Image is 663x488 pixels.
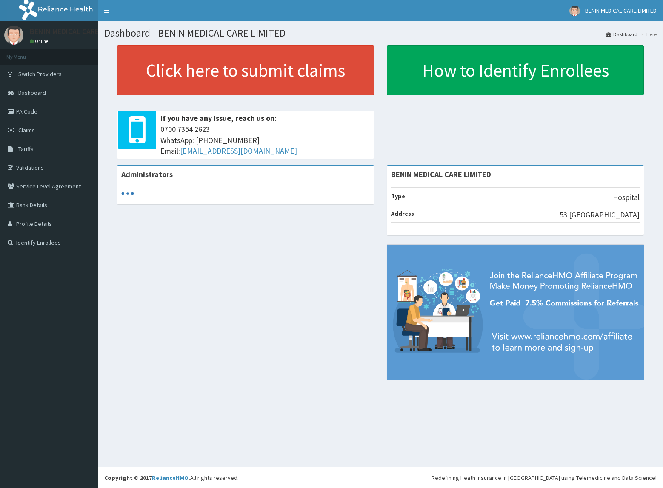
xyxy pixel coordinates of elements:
li: Here [638,31,657,38]
span: Dashboard [18,89,46,97]
span: Tariffs [18,145,34,153]
b: If you have any issue, reach us on: [160,113,277,123]
b: Type [391,192,405,200]
b: Administrators [121,169,173,179]
img: User Image [4,26,23,45]
div: Redefining Heath Insurance in [GEOGRAPHIC_DATA] using Telemedicine and Data Science! [432,474,657,482]
a: [EMAIL_ADDRESS][DOMAIN_NAME] [180,146,297,156]
span: 0700 7354 2623 WhatsApp: [PHONE_NUMBER] Email: [160,124,370,157]
a: Dashboard [606,31,637,38]
img: User Image [569,6,580,16]
span: BENIN MEDICAL CARE LIMITED [585,7,657,14]
p: Hospital [613,192,640,203]
p: BENIN MEDICAL CARE LIMITED [30,28,127,35]
p: 53 [GEOGRAPHIC_DATA] [560,209,640,220]
strong: Copyright © 2017 . [104,474,190,482]
b: Address [391,210,414,217]
h1: Dashboard - BENIN MEDICAL CARE LIMITED [104,28,657,39]
span: Claims [18,126,35,134]
svg: audio-loading [121,187,134,200]
span: Switch Providers [18,70,62,78]
img: provider-team-banner.png [387,245,644,380]
a: Click here to submit claims [117,45,374,95]
a: Online [30,38,50,44]
strong: BENIN MEDICAL CARE LIMITED [391,169,491,179]
a: How to Identify Enrollees [387,45,644,95]
a: RelianceHMO [152,474,189,482]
